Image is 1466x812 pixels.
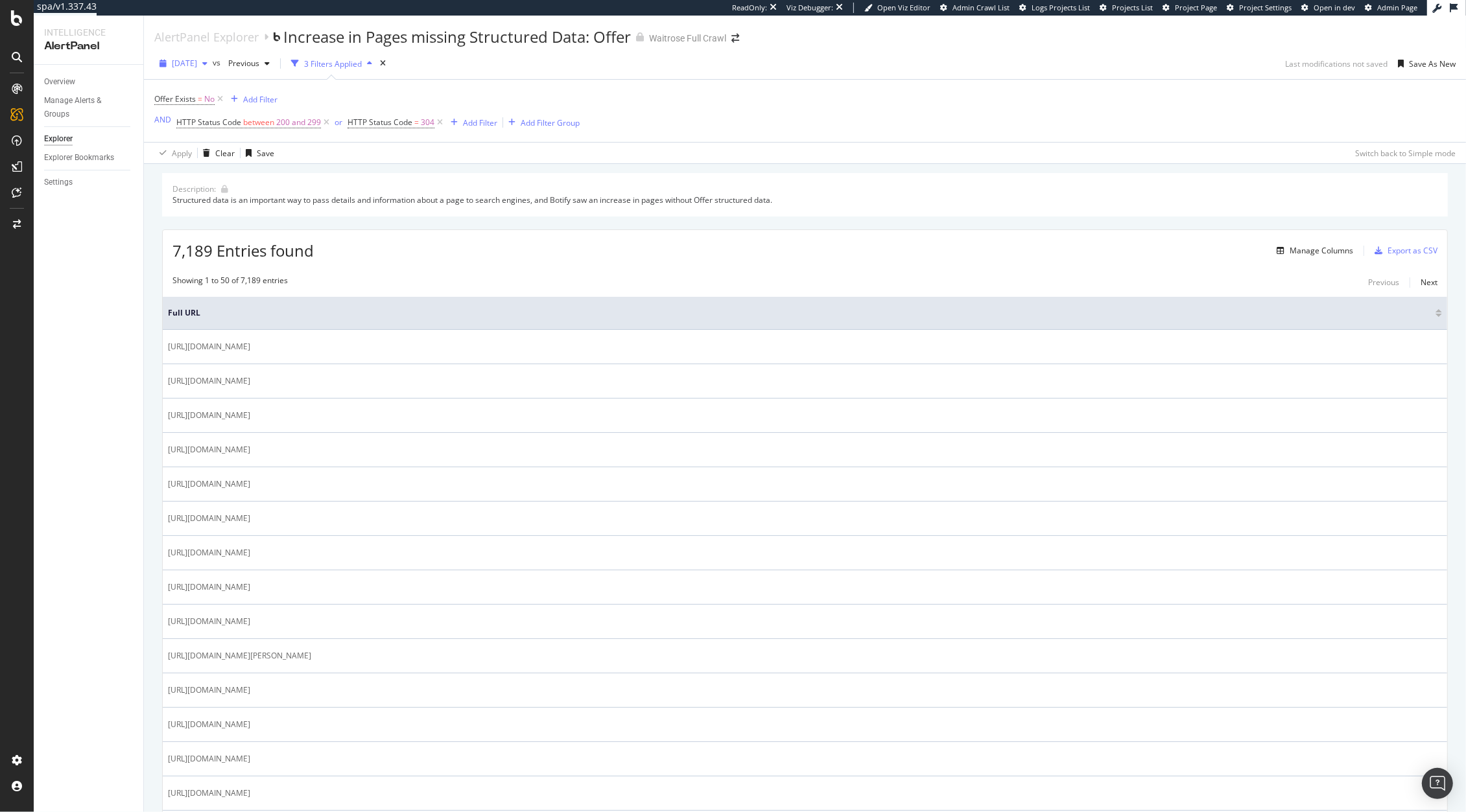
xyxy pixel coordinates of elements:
div: Showing 1 to 50 of 7,189 entries [172,275,288,290]
span: Logs Projects List [1032,3,1090,12]
div: Export as CSV [1388,245,1437,256]
a: Open in dev [1301,3,1355,13]
a: AlertPanel Explorer [154,30,259,44]
span: [URL][DOMAIN_NAME] [168,787,250,800]
span: [URL][DOMAIN_NAME] [168,615,250,628]
button: AND [154,113,171,126]
a: Logs Projects List [1019,3,1090,13]
span: Open Viz Editor [877,3,930,12]
button: Save As New [1393,53,1456,74]
button: Apply [154,143,192,163]
div: Description: [172,183,216,194]
span: [URL][DOMAIN_NAME] [168,718,250,731]
button: Save [241,143,274,163]
span: 2025 Sep. 25th [172,58,197,69]
a: Open Viz Editor [864,3,930,13]
a: Explorer Bookmarks [44,151,134,165]
div: 3 Filters Applied [304,58,362,69]
div: ReadOnly: [732,3,767,13]
span: Admin Crawl List [952,3,1010,12]
span: Admin Page [1377,3,1417,12]
button: Clear [198,143,235,163]
span: 200 and 299 [276,113,321,132]
span: Full URL [168,307,1432,319]
button: 3 Filters Applied [286,53,377,74]
div: times [377,57,388,70]
span: [URL][DOMAIN_NAME] [168,340,250,353]
a: Project Page [1163,3,1217,13]
div: Explorer Bookmarks [44,151,114,165]
span: 7,189 Entries found [172,240,314,261]
div: Previous [1368,277,1399,288]
span: [URL][DOMAIN_NAME][PERSON_NAME] [168,649,311,662]
span: = [414,117,419,128]
div: Switch back to Simple mode [1355,148,1456,159]
div: Next [1421,277,1437,288]
div: Last modifications not saved [1285,58,1388,69]
span: Project Settings [1239,3,1292,12]
button: Add Filter [445,115,497,130]
a: Projects List [1100,3,1153,13]
div: Add Filter [243,94,278,105]
span: [URL][DOMAIN_NAME] [168,546,250,559]
span: Open in dev [1314,3,1355,12]
div: Manage Alerts & Groups [44,94,122,121]
span: between [243,117,274,128]
a: Admin Page [1365,3,1417,13]
span: HTTP Status Code [176,117,241,128]
div: Structured data is an important way to pass details and information about a page to search engine... [172,194,1437,205]
span: [URL][DOMAIN_NAME] [168,409,250,422]
div: AlertPanel [44,39,133,54]
button: Next [1421,275,1437,290]
span: Projects List [1112,3,1153,12]
button: Previous [1368,275,1399,290]
div: Explorer [44,132,73,146]
div: Save [257,148,274,159]
span: [URL][DOMAIN_NAME] [168,581,250,594]
a: Explorer [44,132,134,146]
div: Apply [172,148,192,159]
a: Settings [44,176,134,189]
div: Viz Debugger: [786,3,833,13]
span: 304 [421,113,434,132]
div: Save As New [1409,58,1456,69]
span: Previous [223,58,259,69]
a: Admin Crawl List [940,3,1010,13]
div: Manage Columns [1290,245,1353,256]
div: or [335,117,342,128]
span: [URL][DOMAIN_NAME] [168,375,250,388]
span: HTTP Status Code [348,117,412,128]
button: Manage Columns [1271,243,1353,259]
button: Add Filter Group [503,115,580,130]
span: = [198,93,202,104]
a: Overview [44,75,134,89]
span: [URL][DOMAIN_NAME] [168,443,250,456]
span: [URL][DOMAIN_NAME] [168,478,250,491]
div: Open Intercom Messenger [1422,768,1453,799]
span: [URL][DOMAIN_NAME] [168,684,250,697]
span: [URL][DOMAIN_NAME] [168,512,250,525]
div: Waitrose Full Crawl [649,32,726,45]
div: arrow-right-arrow-left [731,34,739,43]
div: Overview [44,75,75,89]
button: [DATE] [154,53,213,74]
span: vs [213,57,223,68]
div: Intelligence [44,26,133,39]
button: or [335,116,342,128]
span: Offer Exists [154,93,196,104]
a: Project Settings [1227,3,1292,13]
span: No [204,90,215,108]
a: Manage Alerts & Groups [44,94,134,121]
div: Settings [44,176,73,189]
span: Project Page [1175,3,1217,12]
button: Export as CSV [1369,240,1437,261]
div: Increase in Pages missing Structured Data: Offer [283,26,631,48]
div: Add Filter Group [521,117,580,128]
button: Switch back to Simple mode [1350,143,1456,163]
button: Add Filter [226,91,278,107]
div: Clear [215,148,235,159]
span: [URL][DOMAIN_NAME] [168,752,250,765]
div: Add Filter [463,117,497,128]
